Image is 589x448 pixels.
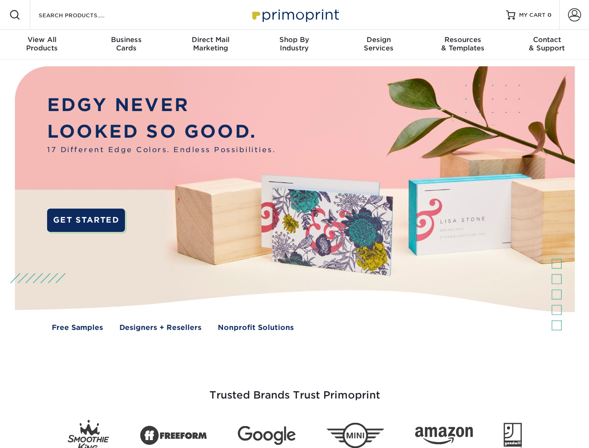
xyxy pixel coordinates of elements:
div: & Templates [421,35,505,52]
a: Direct MailMarketing [168,30,252,60]
p: LOOKED SO GOOD. [47,119,276,145]
p: EDGY NEVER [47,92,276,119]
span: Business [84,35,168,44]
a: Shop ByIndustry [252,30,336,60]
img: Amazon [415,427,473,445]
a: Nonprofit Solutions [218,322,294,333]
a: Designers + Resellers [119,322,201,333]
input: SEARCH PRODUCTS..... [38,9,129,21]
a: Resources& Templates [421,30,505,60]
span: Shop By [252,35,336,44]
span: Resources [421,35,505,44]
div: & Support [505,35,589,52]
a: BusinessCards [84,30,168,60]
img: Google [238,426,296,445]
div: Industry [252,35,336,52]
a: Contact& Support [505,30,589,60]
span: 17 Different Edge Colors. Endless Possibilities. [47,145,276,155]
a: DesignServices [337,30,421,60]
a: GET STARTED [47,209,125,232]
div: Marketing [168,35,252,52]
div: Cards [84,35,168,52]
span: Contact [505,35,589,44]
span: 0 [547,12,552,18]
span: Design [337,35,421,44]
span: Direct Mail [168,35,252,44]
h3: Trusted Brands Trust Primoprint [22,367,568,413]
a: Free Samples [52,322,103,333]
img: Primoprint [248,5,341,25]
div: Services [337,35,421,52]
span: MY CART [519,11,546,19]
img: Goodwill [504,423,522,448]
